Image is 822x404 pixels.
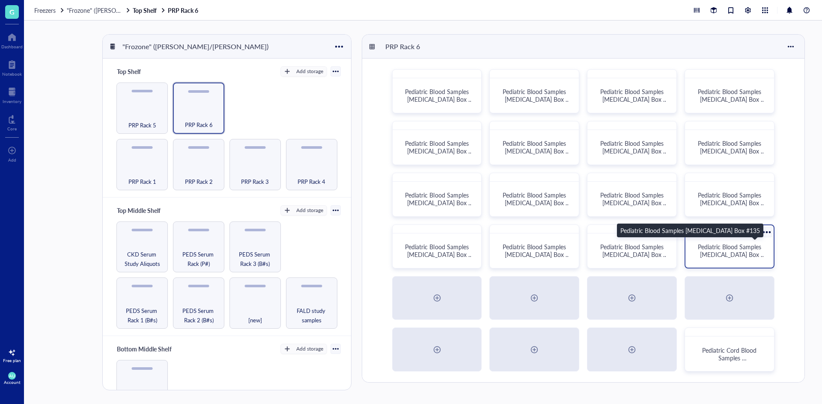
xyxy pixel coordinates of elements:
[67,6,131,14] a: "Frozone" ([PERSON_NAME]/[PERSON_NAME])
[177,306,220,325] span: PEDS Serum Rack 2 (B#s)
[2,71,22,77] div: Notebook
[381,39,433,54] div: PRP Rack 6
[698,87,765,111] span: Pediatric Blood Samples [MEDICAL_DATA] Box #123
[698,191,765,215] span: Pediatric Blood Samples [MEDICAL_DATA] Box #131
[241,177,269,186] span: PRP Rack 3
[8,157,16,162] div: Add
[503,242,570,266] span: Pediatric Blood Samples [MEDICAL_DATA] Box #133
[2,58,22,77] a: Notebook
[696,346,763,370] span: Pediatric Cord Blood Samples [MEDICAL_DATA] Box #1
[3,358,21,363] div: Free plan
[1,44,23,49] div: Dashboard
[280,205,327,215] button: Add storage
[503,87,570,111] span: Pediatric Blood Samples [MEDICAL_DATA] Box #121
[405,242,473,266] span: Pediatric Blood Samples [MEDICAL_DATA] Box #132
[280,66,327,77] button: Add storage
[128,121,156,130] span: PRP Rack 5
[698,139,765,163] span: Pediatric Blood Samples [MEDICAL_DATA] Box #127
[290,306,334,325] span: FALD study samples
[296,345,323,353] div: Add storage
[133,6,200,14] a: Top ShelfPRP Rack 6
[113,204,164,216] div: Top Middle Shelf
[3,85,21,104] a: Inventory
[280,344,327,354] button: Add storage
[120,306,164,325] span: PEDS Serum Rack 1 (B#s)
[177,250,220,268] span: PEDS Serum Rack (P#)
[503,139,570,163] span: Pediatric Blood Samples [MEDICAL_DATA] Box #125
[113,343,175,355] div: Bottom Middle Shelf
[296,206,323,214] div: Add storage
[405,191,473,215] span: Pediatric Blood Samples [MEDICAL_DATA] Box #128
[34,6,56,15] span: Freezers
[3,99,21,104] div: Inventory
[600,191,668,215] span: Pediatric Blood Samples [MEDICAL_DATA] Box #130
[119,39,272,54] div: "Frozone" ([PERSON_NAME]/[PERSON_NAME])
[1,30,23,49] a: Dashboard
[185,120,213,130] span: PRP Rack 6
[9,373,15,378] span: AU
[185,177,213,186] span: PRP Rack 2
[128,177,156,186] span: PRP Rack 1
[405,139,473,163] span: Pediatric Blood Samples [MEDICAL_DATA] Box #124
[34,6,65,14] a: Freezers
[233,250,277,268] span: PEDS Serum Rack 3 (B#s)
[600,87,668,111] span: Pediatric Blood Samples [MEDICAL_DATA] Box #122
[298,177,325,186] span: PRP Rack 4
[405,87,473,111] span: Pediatric Blood Samples [MEDICAL_DATA] Box #120
[600,242,668,266] span: Pediatric Blood Samples [MEDICAL_DATA] Box #134
[7,112,17,131] a: Core
[698,242,765,266] span: Pediatric Blood Samples [MEDICAL_DATA] Box #135
[248,316,262,325] span: [new]
[113,65,164,77] div: Top Shelf
[4,380,21,385] div: Account
[120,250,164,268] span: CKD Serum Study Aliquots
[600,139,668,163] span: Pediatric Blood Samples [MEDICAL_DATA] Box #126
[296,68,323,75] div: Add storage
[9,6,15,17] span: G
[620,226,760,235] div: Pediatric Blood Samples [MEDICAL_DATA] Box #135
[7,126,17,131] div: Core
[503,191,570,215] span: Pediatric Blood Samples [MEDICAL_DATA] Box #129
[67,6,194,15] span: "Frozone" ([PERSON_NAME]/[PERSON_NAME])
